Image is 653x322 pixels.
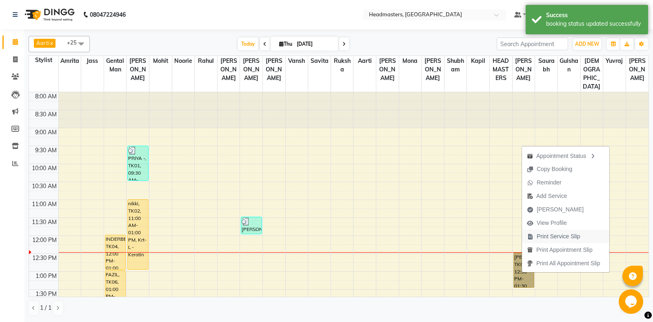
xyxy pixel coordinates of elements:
[172,56,195,66] span: Noorie
[619,289,645,314] iframe: chat widget
[537,232,580,241] span: Print Service Slip
[277,41,294,47] span: Thu
[537,165,572,173] span: Copy Booking
[575,41,599,47] span: ADD NEW
[522,149,609,162] div: Appointment Status
[105,235,125,269] div: INDERBEER, TK04, 12:00 PM-01:00 PM, HCG - Hair Cut by Senior Hair Stylist
[33,92,58,101] div: 8:00 AM
[238,38,258,50] span: Today
[444,56,467,75] span: Shubham
[490,56,512,83] span: HEADMASTERS
[286,56,308,66] span: Vansh
[105,271,125,305] div: FAZIL, TK06, 01:00 PM-02:00 PM, HCG - Hair Cut by Senior Hair Stylist
[104,56,127,75] span: Gental Man
[537,178,562,187] span: Reminder
[81,56,104,66] span: Jass
[422,56,444,83] span: [PERSON_NAME]
[31,236,58,244] div: 12:00 PM
[30,182,58,191] div: 10:30 AM
[263,56,285,83] span: [PERSON_NAME]
[36,40,49,46] span: Aarti
[128,146,148,180] div: PRIYA -, TK01, 09:30 AM-10:30 AM, HCL - Hair Cut by Senior Hair Stylist
[535,56,557,75] span: Saurabh
[90,3,126,26] b: 08047224946
[536,246,593,254] span: Print Appointment Slip
[536,192,567,200] span: Add Service
[34,272,58,280] div: 1:00 PM
[497,38,568,50] input: Search Appointment
[241,217,261,234] div: [PERSON_NAME], TK03, 11:30 AM-12:00 PM, SH - Shave
[218,56,240,83] span: [PERSON_NAME]
[127,56,149,83] span: [PERSON_NAME]
[558,56,580,75] span: Gulshan
[30,164,58,173] div: 10:00 AM
[353,56,376,66] span: Aarti
[603,56,626,66] span: Yuvraj
[67,39,83,46] span: +25
[331,56,353,75] span: Ruksha
[573,38,601,50] button: ADD NEW
[33,128,58,137] div: 9:00 AM
[376,56,399,83] span: [PERSON_NAME]
[33,110,58,119] div: 8:30 AM
[527,193,533,199] img: add-service.png
[308,56,331,66] span: Savita
[581,56,603,92] span: [DEMOGRAPHIC_DATA]
[294,38,335,50] input: 2025-09-04
[30,200,58,209] div: 11:00 AM
[527,260,533,266] img: printall.png
[537,205,584,214] span: [PERSON_NAME]
[31,254,58,262] div: 12:30 PM
[34,290,58,298] div: 1:30 PM
[527,247,533,253] img: printapt.png
[40,304,51,312] span: 1 / 1
[195,56,217,66] span: Rahul
[527,153,533,159] img: apt_status.png
[467,56,489,66] span: Kapil
[29,56,58,64] div: Stylist
[537,219,567,227] span: View Profile
[399,56,422,66] span: Mona
[240,56,262,83] span: [PERSON_NAME]
[49,40,53,46] a: x
[546,20,642,28] div: booking status updated successfully
[21,3,77,26] img: logo
[33,146,58,155] div: 9:30 AM
[626,56,649,83] span: [PERSON_NAME]
[128,200,148,269] div: nikki, TK02, 11:00 AM-01:00 PM, Krt-L - Keratin
[546,11,642,20] div: Success
[536,259,600,268] span: Print All Appointment Slip
[59,56,81,66] span: Amrita
[30,218,58,227] div: 11:30 AM
[149,56,172,66] span: Mohit
[513,56,535,83] span: [PERSON_NAME]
